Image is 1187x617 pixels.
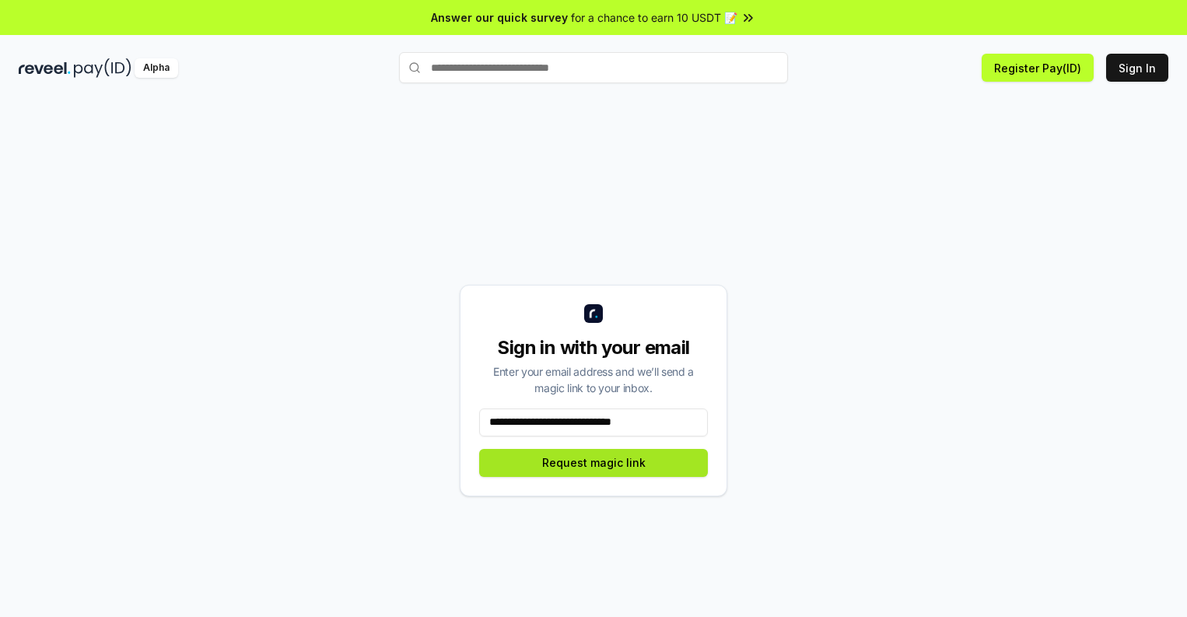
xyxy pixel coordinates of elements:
button: Sign In [1106,54,1168,82]
div: Sign in with your email [479,335,708,360]
img: pay_id [74,58,131,78]
span: Answer our quick survey [431,9,568,26]
img: reveel_dark [19,58,71,78]
div: Alpha [135,58,178,78]
button: Request magic link [479,449,708,477]
img: logo_small [584,304,603,323]
button: Register Pay(ID) [982,54,1094,82]
span: for a chance to earn 10 USDT 📝 [571,9,737,26]
div: Enter your email address and we’ll send a magic link to your inbox. [479,363,708,396]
